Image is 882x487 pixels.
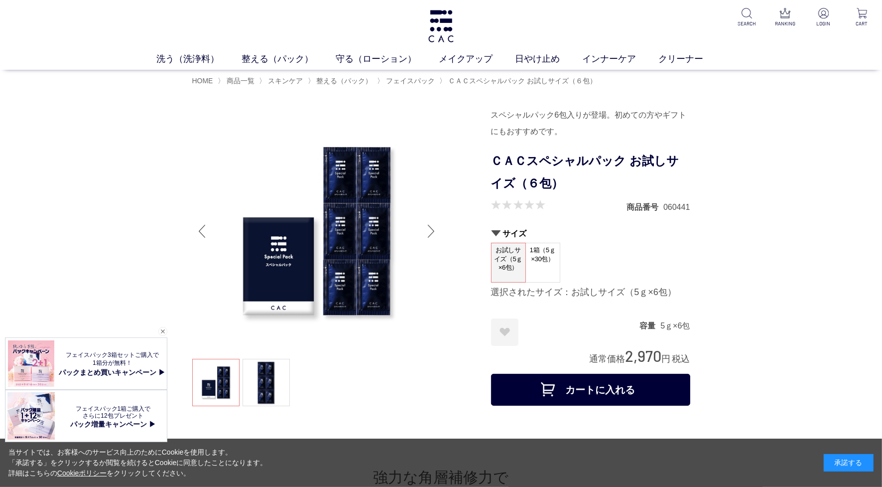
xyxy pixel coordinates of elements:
[439,52,515,66] a: メイクアップ
[491,228,690,239] h2: サイズ
[735,20,759,27] p: SEARCH
[192,107,441,356] img: ＣＡＣスペシャルパック お試しサイズ（６包） お試しサイズ（5ｇ×6包）
[627,202,663,212] dt: 商品番号
[448,77,597,85] span: ＣＡＣスペシャルパック お試しサイズ（６包）
[515,52,582,66] a: 日やけ止め
[824,454,874,472] div: 承諾する
[259,76,305,86] li: 〉
[492,243,525,275] span: お試しサイズ（5ｇ×6包）
[850,20,874,27] p: CART
[811,8,836,27] a: LOGIN
[491,287,690,299] div: 選択されたサイズ：お試しサイズ（5ｇ×6包）
[421,211,441,251] div: Next slide
[225,77,254,85] a: 商品一覧
[491,374,690,406] button: カートに入れる
[658,52,726,66] a: クリーナー
[308,76,375,86] li: 〉
[626,346,662,365] span: 2,970
[590,354,626,364] span: 通常価格
[386,77,435,85] span: フェイスパック
[446,77,597,85] a: ＣＡＣスペシャルパック お試しサイズ（６包）
[8,447,267,479] div: 当サイトでは、お客様へのサービス向上のためにCookieを使用します。 「承諾する」をクリックするか閲覧を続けるとCookieに同意したことになります。 詳細はこちらの をクリックしてください。
[735,8,759,27] a: SEARCH
[672,354,690,364] span: 税込
[662,354,671,364] span: 円
[639,321,660,331] dt: 容量
[336,52,439,66] a: 守る（ローション）
[526,243,560,272] span: 1箱（5ｇ×30包）
[156,52,242,66] a: 洗う（洗浄料）
[218,76,257,86] li: 〉
[811,20,836,27] p: LOGIN
[491,319,518,346] a: お気に入りに登録する
[850,8,874,27] a: CART
[582,52,658,66] a: インナーケア
[663,202,690,212] dd: 060441
[773,8,797,27] a: RANKING
[266,77,303,85] a: スキンケア
[192,211,212,251] div: Previous slide
[427,10,455,42] img: logo
[384,77,435,85] a: フェイスパック
[242,52,336,66] a: 整える（パック）
[317,77,373,85] span: 整える（パック）
[377,76,437,86] li: 〉
[192,77,213,85] a: HOME
[773,20,797,27] p: RANKING
[491,150,690,195] h1: ＣＡＣスペシャルパック お試しサイズ（６包）
[315,77,373,85] a: 整える（パック）
[660,321,690,331] dd: 5ｇ×6包
[57,469,107,477] a: Cookieポリシー
[227,77,254,85] span: 商品一覧
[268,77,303,85] span: スキンケア
[491,107,690,141] div: スペシャルパック6包入りが登場。初めての方やギフトにもおすすめです。
[439,76,599,86] li: 〉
